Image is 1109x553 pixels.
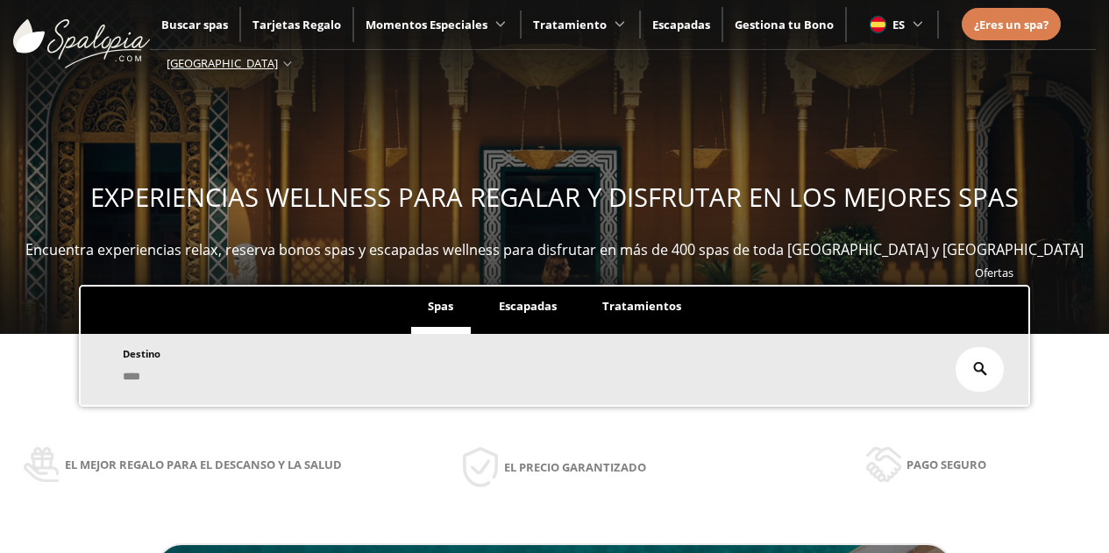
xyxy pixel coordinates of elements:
[499,298,557,314] span: Escapadas
[652,17,710,32] a: Escapadas
[123,347,160,360] span: Destino
[735,17,834,32] a: Gestiona tu Bono
[90,180,1019,215] span: EXPERIENCIAS WELLNESS PARA REGALAR Y DISFRUTAR EN LOS MEJORES SPAS
[65,455,342,474] span: El mejor regalo para el descanso y la salud
[602,298,681,314] span: Tratamientos
[974,17,1049,32] span: ¿Eres un spa?
[504,457,646,477] span: El precio garantizado
[428,298,453,314] span: Spas
[975,265,1013,280] a: Ofertas
[167,55,278,71] span: [GEOGRAPHIC_DATA]
[252,17,341,32] a: Tarjetas Regalo
[25,240,1084,259] span: Encuentra experiencias relax, reserva bonos spas y escapadas wellness para disfrutar en más de 40...
[13,2,150,68] img: ImgLogoSpalopia.BvClDcEz.svg
[906,455,986,474] span: Pago seguro
[974,15,1049,34] a: ¿Eres un spa?
[161,17,228,32] a: Buscar spas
